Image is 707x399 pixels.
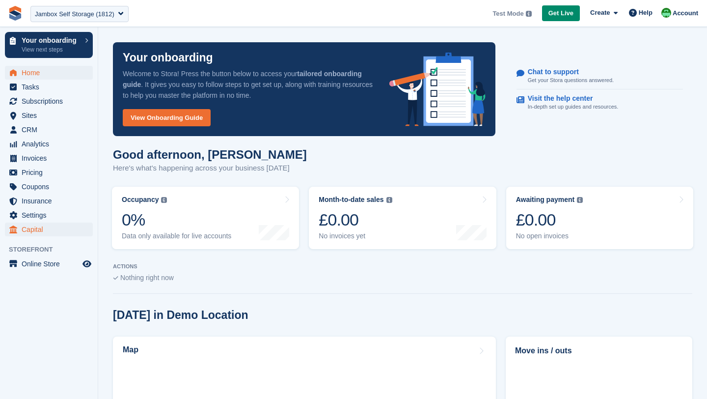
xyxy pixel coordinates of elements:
p: Welcome to Stora! Press the button below to access your . It gives you easy to follow steps to ge... [123,68,374,101]
img: Laura Carlisle [661,8,671,18]
a: menu [5,166,93,179]
img: onboarding-info-6c161a55d2c0e0a8cae90662b2fe09162a5109e8cc188191df67fb4f79e88e88.svg [389,53,486,126]
div: Awaiting payment [516,196,575,204]
img: stora-icon-8386f47178a22dfd0bd8f6a31ec36ba5ce8667c1dd55bd0f319d3a0aa187defe.svg [8,6,23,21]
a: menu [5,208,93,222]
p: Visit the help center [528,94,611,103]
h2: [DATE] in Demo Location [113,309,248,322]
p: Chat to support [528,68,606,76]
a: Your onboarding View next steps [5,32,93,58]
div: £0.00 [319,210,392,230]
span: Get Live [548,8,573,18]
h2: Move ins / outs [515,345,683,357]
span: Settings [22,208,81,222]
a: menu [5,180,93,194]
p: Your onboarding [22,37,80,44]
a: Visit the help center In-depth set up guides and resources. [517,89,683,116]
img: icon-info-grey-7440780725fd019a000dd9b08b2336e03edf1995a4989e88bcd33f0948082b44.svg [161,197,167,203]
span: Coupons [22,180,81,194]
a: Occupancy 0% Data only available for live accounts [112,187,299,249]
img: icon-info-grey-7440780725fd019a000dd9b08b2336e03edf1995a4989e88bcd33f0948082b44.svg [386,197,392,203]
a: menu [5,194,93,208]
span: Invoices [22,151,81,165]
div: £0.00 [516,210,583,230]
a: menu [5,223,93,236]
span: Help [639,8,653,18]
span: Nothing right now [120,274,174,282]
span: CRM [22,123,81,137]
a: Awaiting payment £0.00 No open invoices [506,187,693,249]
span: Online Store [22,257,81,271]
p: Here's what's happening across your business [DATE] [113,163,307,174]
a: Chat to support Get your Stora questions answered. [517,63,683,90]
a: menu [5,123,93,137]
h2: Map [123,345,138,354]
a: menu [5,80,93,94]
a: menu [5,257,93,271]
img: icon-info-grey-7440780725fd019a000dd9b08b2336e03edf1995a4989e88bcd33f0948082b44.svg [526,11,532,17]
span: Capital [22,223,81,236]
div: 0% [122,210,231,230]
div: No open invoices [516,232,583,240]
h1: Good afternoon, [PERSON_NAME] [113,148,307,161]
span: Pricing [22,166,81,179]
p: View next steps [22,45,80,54]
a: Preview store [81,258,93,270]
p: In-depth set up guides and resources. [528,103,619,111]
span: Tasks [22,80,81,94]
span: Storefront [9,245,98,255]
a: menu [5,151,93,165]
p: ACTIONS [113,263,692,270]
span: Home [22,66,81,80]
div: Month-to-date sales [319,196,383,204]
div: Data only available for live accounts [122,232,231,240]
a: Get Live [542,5,580,22]
span: Analytics [22,137,81,151]
span: Sites [22,109,81,122]
div: Occupancy [122,196,159,204]
div: Jambox Self Storage (1812) [35,9,114,19]
a: menu [5,94,93,108]
img: blank_slate_check_icon-ba018cac091ee9be17c0a81a6c232d5eb81de652e7a59be601be346b1b6ddf79.svg [113,276,118,280]
a: menu [5,66,93,80]
p: Your onboarding [123,52,213,63]
a: menu [5,137,93,151]
span: Insurance [22,194,81,208]
a: menu [5,109,93,122]
span: Test Mode [492,9,523,19]
span: Subscriptions [22,94,81,108]
a: View Onboarding Guide [123,109,211,126]
span: Create [590,8,610,18]
p: Get your Stora questions answered. [528,76,614,85]
img: icon-info-grey-7440780725fd019a000dd9b08b2336e03edf1995a4989e88bcd33f0948082b44.svg [577,197,583,203]
a: Month-to-date sales £0.00 No invoices yet [309,187,496,249]
span: Account [673,8,698,18]
div: No invoices yet [319,232,392,240]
